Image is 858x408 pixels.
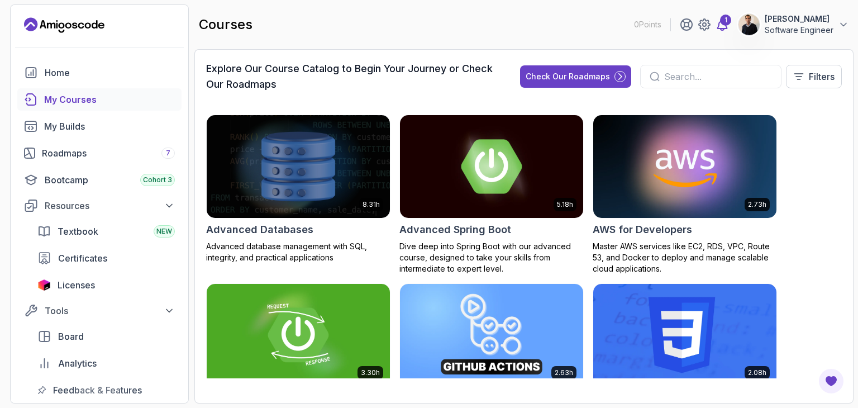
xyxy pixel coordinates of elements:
p: Dive deep into Spring Boot with our advanced course, designed to take your skills from intermedia... [399,241,584,274]
input: Search... [664,70,772,83]
a: Advanced Spring Boot card5.18hAdvanced Spring BootDive deep into Spring Boot with our advanced co... [399,115,584,274]
div: Check Our Roadmaps [526,71,610,82]
img: CSS Essentials card [593,284,776,387]
img: CI/CD with GitHub Actions card [400,284,583,387]
p: Software Engineer [765,25,833,36]
a: home [17,61,182,84]
div: Resources [45,199,175,212]
h2: courses [199,16,252,34]
a: textbook [31,220,182,243]
button: user profile image[PERSON_NAME]Software Engineer [738,13,849,36]
div: My Courses [44,93,175,106]
a: board [31,325,182,348]
a: roadmaps [17,142,182,164]
span: Board [58,330,84,343]
span: Analytics [58,357,97,370]
h2: Advanced Spring Boot [399,222,511,238]
p: 5.18h [557,200,573,209]
a: Advanced Databases card8.31hAdvanced DatabasesAdvanced database management with SQL, integrity, a... [206,115,390,263]
span: 7 [166,149,170,158]
a: feedback [31,379,182,401]
span: Cohort 3 [143,175,172,184]
p: 2.63h [555,368,573,377]
a: 1 [716,18,729,31]
div: My Builds [44,120,175,133]
a: builds [17,115,182,137]
div: Bootcamp [45,173,175,187]
img: Advanced Spring Boot card [400,115,583,218]
img: user profile image [738,14,760,35]
p: 2.73h [748,200,766,209]
a: certificates [31,247,182,269]
span: Feedback & Features [53,383,142,397]
p: 8.31h [363,200,380,209]
span: Certificates [58,252,107,265]
span: Licenses [58,278,95,292]
a: courses [17,88,182,111]
p: 0 Points [634,19,661,30]
img: Building APIs with Spring Boot card [207,284,390,387]
p: [PERSON_NAME] [765,13,833,25]
p: Master AWS services like EC2, RDS, VPC, Route 53, and Docker to deploy and manage scalable cloud ... [593,241,777,274]
a: Landing page [24,16,104,34]
p: Advanced database management with SQL, integrity, and practical applications [206,241,390,263]
button: Tools [17,301,182,321]
img: AWS for Developers card [593,115,776,218]
button: Check Our Roadmaps [520,65,631,88]
button: Open Feedback Button [818,368,845,395]
div: 1 [720,15,731,26]
button: Filters [786,65,842,88]
h2: Advanced Databases [206,222,313,238]
span: Textbook [58,225,98,238]
span: NEW [156,227,172,236]
h2: AWS for Developers [593,222,692,238]
img: Advanced Databases card [207,115,390,218]
div: Tools [45,304,175,317]
button: Resources [17,196,182,216]
p: 2.08h [748,368,766,377]
h3: Explore Our Course Catalog to Begin Your Journey or Check Our Roadmaps [206,61,500,92]
a: analytics [31,352,182,374]
img: jetbrains icon [37,279,51,291]
div: Home [45,66,175,79]
a: licenses [31,274,182,296]
a: AWS for Developers card2.73hAWS for DevelopersMaster AWS services like EC2, RDS, VPC, Route 53, a... [593,115,777,274]
p: 3.30h [361,368,380,377]
div: Roadmaps [42,146,175,160]
a: bootcamp [17,169,182,191]
p: Filters [809,70,835,83]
